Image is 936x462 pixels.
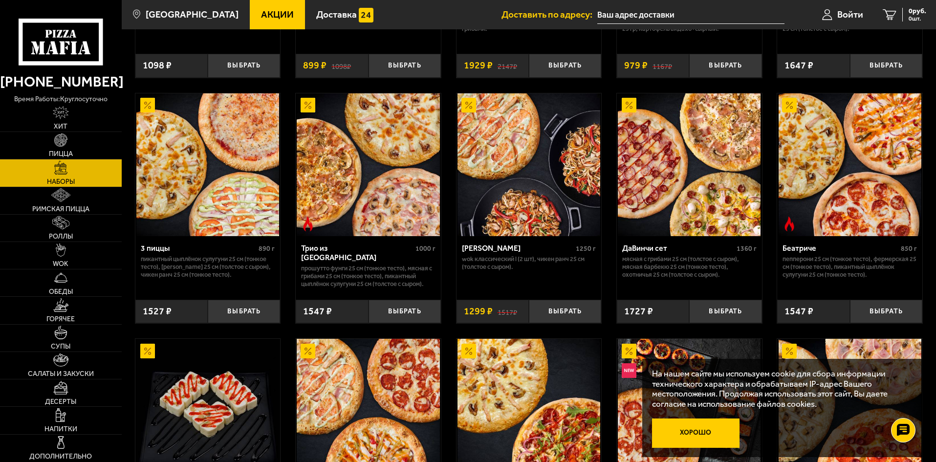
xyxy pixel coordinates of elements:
span: 850 г [901,244,917,253]
span: Римская пицца [32,206,89,213]
a: АкционныйОстрое блюдоБеатриче [777,93,922,236]
p: Wok классический L (2 шт), Чикен Ранч 25 см (толстое с сыром). [462,255,596,271]
img: Акционный [782,344,797,358]
span: Войти [837,10,863,19]
button: Выбрать [369,300,441,324]
img: Острое блюдо [301,217,315,231]
p: Прошутто Фунги 25 см (тонкое тесто), Мясная с грибами 25 см (тонкое тесто), Пикантный цыплёнок су... [301,264,435,288]
p: Пепперони 25 см (тонкое тесто), Фермерская 25 см (тонкое тесто), Пикантный цыплёнок сулугуни 25 с... [783,255,917,279]
span: Акции [261,10,294,19]
s: 2147 ₽ [498,61,517,70]
button: Хорошо [652,418,740,448]
img: Вилла Капри [457,93,600,236]
p: Мясная с грибами 25 см (толстое с сыром), Мясная Барбекю 25 см (тонкое тесто), Охотничья 25 см (т... [622,255,757,279]
span: 899 ₽ [303,61,327,70]
img: Акционный [782,98,797,112]
div: Трио из [GEOGRAPHIC_DATA] [301,243,413,262]
img: Трио из Рио [297,93,439,236]
button: Выбрать [208,54,280,78]
span: 1547 ₽ [303,307,332,316]
div: Беатриче [783,243,898,253]
span: 1527 ₽ [143,307,172,316]
span: 1929 ₽ [464,61,493,70]
button: Выбрать [689,300,762,324]
span: 1299 ₽ [464,307,493,316]
img: 15daf4d41897b9f0e9f617042186c801.svg [359,8,373,22]
p: Пикантный цыплёнок сулугуни 25 см (тонкое тесто), [PERSON_NAME] 25 см (толстое с сыром), Чикен Ра... [141,255,275,279]
span: WOK [53,261,68,267]
s: 1167 ₽ [653,61,672,70]
input: Ваш адрес доставки [597,6,784,24]
span: 0 шт. [909,16,926,22]
span: Доставить по адресу: [501,10,597,19]
img: Акционный [461,98,476,112]
a: АкционныйВилла Капри [457,93,602,236]
span: Десерты [45,398,76,405]
span: Дополнительно [29,453,92,460]
img: ДаВинчи сет [618,93,761,236]
span: Роллы [49,233,73,240]
a: Акционный3 пиццы [135,93,281,236]
span: 890 г [259,244,275,253]
button: Выбрать [369,54,441,78]
span: 0 руб. [909,8,926,15]
button: Выбрать [850,300,922,324]
img: Беатриче [779,93,921,236]
img: Акционный [622,98,636,112]
span: 1727 ₽ [624,307,653,316]
span: Доставка [316,10,357,19]
span: 1360 г [737,244,757,253]
a: АкционныйДаВинчи сет [617,93,762,236]
s: 1098 ₽ [331,61,351,70]
div: ДаВинчи сет [622,243,734,253]
span: Обеды [49,288,73,295]
span: Хит [54,123,67,130]
span: Горячее [46,316,75,323]
button: Выбрать [529,300,601,324]
img: Акционный [140,98,155,112]
img: Акционный [140,344,155,358]
img: Акционный [461,344,476,358]
span: Наборы [47,178,75,185]
img: 3 пиццы [136,93,279,236]
span: [GEOGRAPHIC_DATA] [146,10,239,19]
span: Напитки [44,426,77,433]
span: 1000 г [415,244,435,253]
button: Выбрать [689,54,762,78]
button: Выбрать [850,54,922,78]
p: На нашем сайте мы используем cookie для сбора информации технического характера и обрабатываем IP... [652,369,908,409]
span: Супы [51,343,70,350]
a: АкционныйОстрое блюдоТрио из Рио [296,93,441,236]
span: Салаты и закуски [28,371,94,377]
span: 1098 ₽ [143,61,172,70]
div: [PERSON_NAME] [462,243,574,253]
img: Акционный [622,344,636,358]
span: 1547 ₽ [784,307,813,316]
img: Новинка [622,363,636,378]
span: 979 ₽ [624,61,648,70]
span: Пицца [49,151,73,157]
img: Острое блюдо [782,217,797,231]
s: 1517 ₽ [498,307,517,316]
img: Акционный [301,344,315,358]
span: 1647 ₽ [784,61,813,70]
span: 1250 г [576,244,596,253]
button: Выбрать [529,54,601,78]
div: 3 пиццы [141,243,257,253]
button: Выбрать [208,300,280,324]
img: Акционный [301,98,315,112]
